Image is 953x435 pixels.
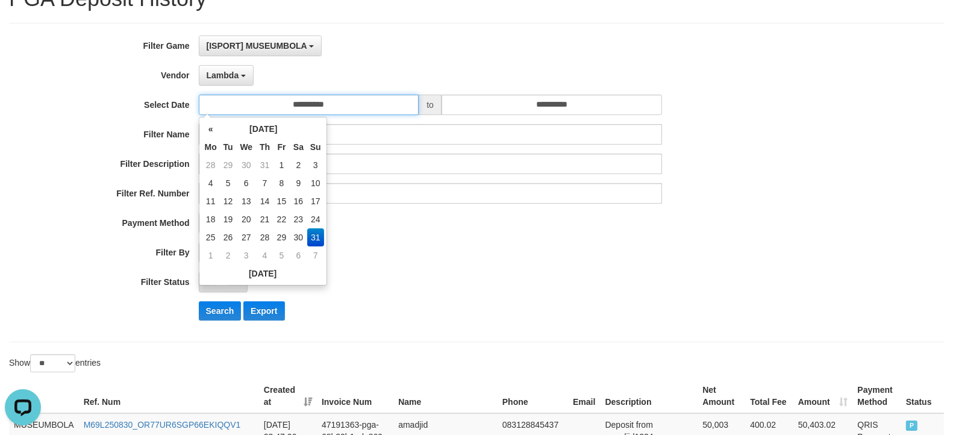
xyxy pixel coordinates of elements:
[30,354,75,372] select: Showentries
[273,138,290,156] th: Fr
[901,379,944,413] th: Status
[202,210,220,228] td: 18
[256,174,273,192] td: 7
[745,379,793,413] th: Total Fee
[202,192,220,210] td: 11
[393,379,498,413] th: Name
[237,192,257,210] td: 13
[220,192,237,210] td: 12
[419,95,442,115] span: to
[220,246,237,264] td: 2
[256,192,273,210] td: 14
[259,379,317,413] th: Created at: activate to sort column ascending
[290,228,307,246] td: 30
[202,174,220,192] td: 4
[237,246,257,264] td: 3
[317,379,393,413] th: Invoice Num
[202,156,220,174] td: 28
[273,246,290,264] td: 5
[273,174,290,192] td: 8
[202,120,220,138] th: «
[307,174,324,192] td: 10
[290,156,307,174] td: 2
[199,65,254,86] button: Lambda
[256,138,273,156] th: Th
[256,156,273,174] td: 31
[207,277,233,287] span: - ALL -
[202,264,324,283] th: [DATE]
[199,301,242,321] button: Search
[307,156,324,174] td: 3
[237,156,257,174] td: 30
[307,210,324,228] td: 24
[273,192,290,210] td: 15
[568,379,600,413] th: Email
[290,138,307,156] th: Sa
[5,5,41,41] button: Open LiveChat chat widget
[698,379,745,413] th: Net Amount
[202,138,220,156] th: Mo
[220,156,237,174] td: 29
[498,379,568,413] th: Phone
[237,228,257,246] td: 27
[220,228,237,246] td: 26
[290,210,307,228] td: 23
[207,70,239,80] span: Lambda
[220,210,237,228] td: 19
[237,174,257,192] td: 6
[220,120,307,138] th: [DATE]
[290,192,307,210] td: 16
[220,174,237,192] td: 5
[273,210,290,228] td: 22
[237,138,257,156] th: We
[273,228,290,246] td: 29
[237,210,257,228] td: 20
[202,228,220,246] td: 25
[243,301,284,321] button: Export
[290,174,307,192] td: 9
[307,138,324,156] th: Su
[601,379,698,413] th: Description
[793,379,853,413] th: Amount: activate to sort column ascending
[290,246,307,264] td: 6
[9,379,79,413] th: Game
[199,36,322,56] button: [ISPORT] MUSEUMBOLA
[256,210,273,228] td: 21
[853,379,901,413] th: Payment Method
[9,354,101,372] label: Show entries
[307,192,324,210] td: 17
[307,246,324,264] td: 7
[220,138,237,156] th: Tu
[84,420,241,430] a: M69L250830_OR77UR6SGP66EKIQQV1
[906,421,918,431] span: PAID
[256,228,273,246] td: 28
[307,228,324,246] td: 31
[207,41,307,51] span: [ISPORT] MUSEUMBOLA
[79,379,259,413] th: Ref. Num
[256,246,273,264] td: 4
[202,246,220,264] td: 1
[273,156,290,174] td: 1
